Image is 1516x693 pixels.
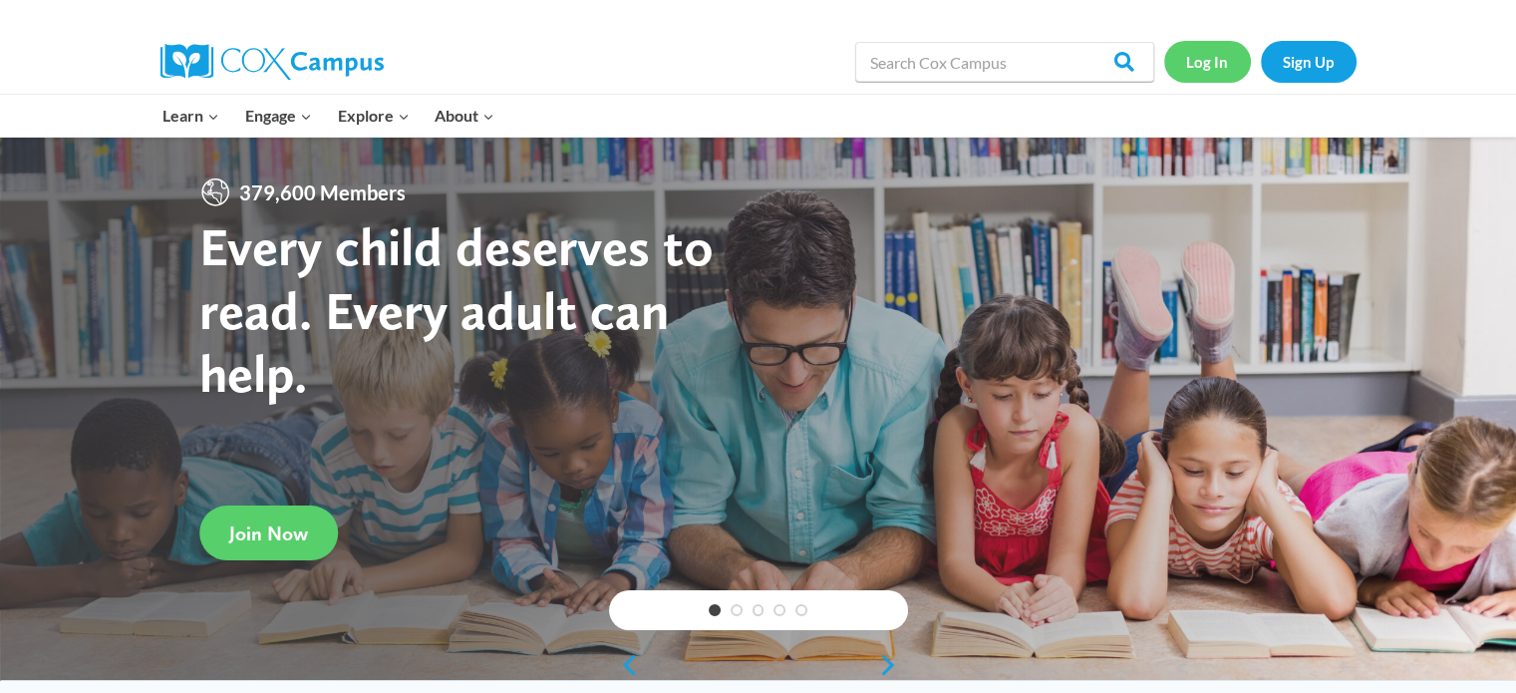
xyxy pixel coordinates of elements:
button: Child menu of Learn [151,95,233,137]
button: Child menu of Engage [232,95,325,137]
nav: Secondary Navigation [1164,41,1357,82]
a: Sign Up [1261,41,1357,82]
input: Search Cox Campus [855,42,1154,82]
span: 379,600 Members [231,176,414,208]
a: 2 [731,604,743,616]
a: Log In [1164,41,1251,82]
strong: Every child deserves to read. Every adult can help. [199,214,714,405]
a: 1 [709,604,721,616]
a: 4 [773,604,785,616]
a: 5 [795,604,807,616]
a: next [878,653,908,677]
img: Cox Campus [160,44,384,80]
div: content slider buttons [609,645,908,685]
a: 3 [753,604,764,616]
span: Join Now [229,521,308,545]
button: Child menu of Explore [325,95,423,137]
a: previous [609,653,639,677]
button: Child menu of About [422,95,507,137]
nav: Primary Navigation [151,95,507,137]
a: Join Now [199,507,338,561]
